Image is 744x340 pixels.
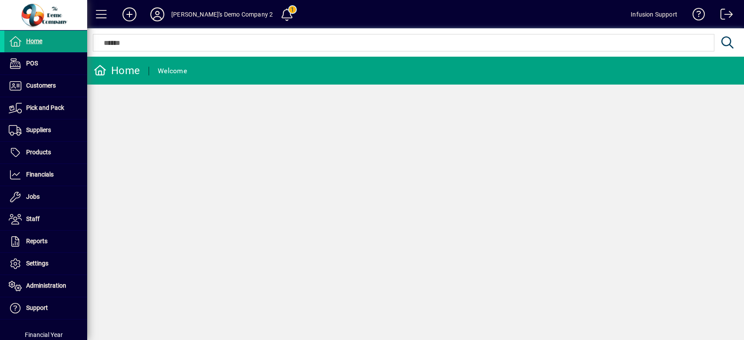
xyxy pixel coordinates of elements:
[4,97,87,119] a: Pick and Pack
[4,164,87,186] a: Financials
[4,208,87,230] a: Staff
[631,7,677,21] div: Infusion Support
[26,37,42,44] span: Home
[4,186,87,208] a: Jobs
[116,7,143,22] button: Add
[26,282,66,289] span: Administration
[26,104,64,111] span: Pick and Pack
[26,260,48,267] span: Settings
[25,331,63,338] span: Financial Year
[26,171,54,178] span: Financials
[4,75,87,97] a: Customers
[26,193,40,200] span: Jobs
[26,82,56,89] span: Customers
[4,275,87,297] a: Administration
[4,231,87,252] a: Reports
[686,2,705,30] a: Knowledge Base
[158,64,187,78] div: Welcome
[4,142,87,163] a: Products
[26,149,51,156] span: Products
[26,60,38,67] span: POS
[4,119,87,141] a: Suppliers
[26,126,51,133] span: Suppliers
[26,238,48,245] span: Reports
[143,7,171,22] button: Profile
[4,53,87,75] a: POS
[171,7,273,21] div: [PERSON_NAME]'s Demo Company 2
[4,253,87,275] a: Settings
[26,304,48,311] span: Support
[714,2,733,30] a: Logout
[94,64,140,78] div: Home
[26,215,40,222] span: Staff
[4,297,87,319] a: Support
